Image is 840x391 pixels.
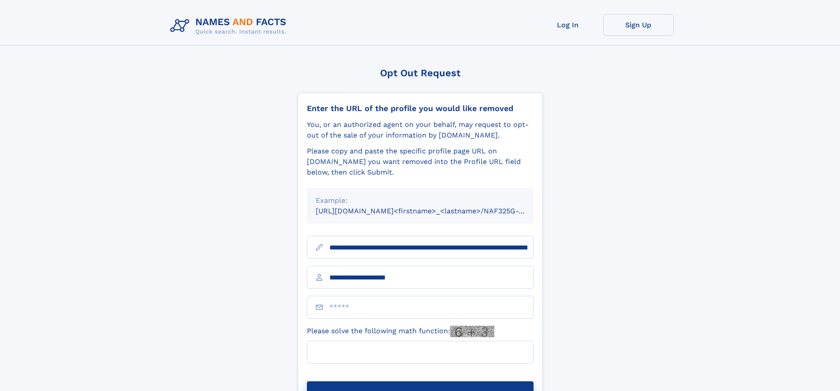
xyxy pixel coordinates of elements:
[307,326,494,337] label: Please solve the following math function:
[307,146,534,178] div: Please copy and paste the specific profile page URL on [DOMAIN_NAME] you want removed into the Pr...
[316,207,550,215] small: [URL][DOMAIN_NAME]<firstname>_<lastname>/NAF325G-xxxxxxxx
[307,119,534,141] div: You, or an authorized agent on your behalf, may request to opt-out of the sale of your informatio...
[298,67,543,78] div: Opt Out Request
[316,195,525,206] div: Example:
[603,14,674,36] a: Sign Up
[167,14,294,38] img: Logo Names and Facts
[307,104,534,113] div: Enter the URL of the profile you would like removed
[533,14,603,36] a: Log In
